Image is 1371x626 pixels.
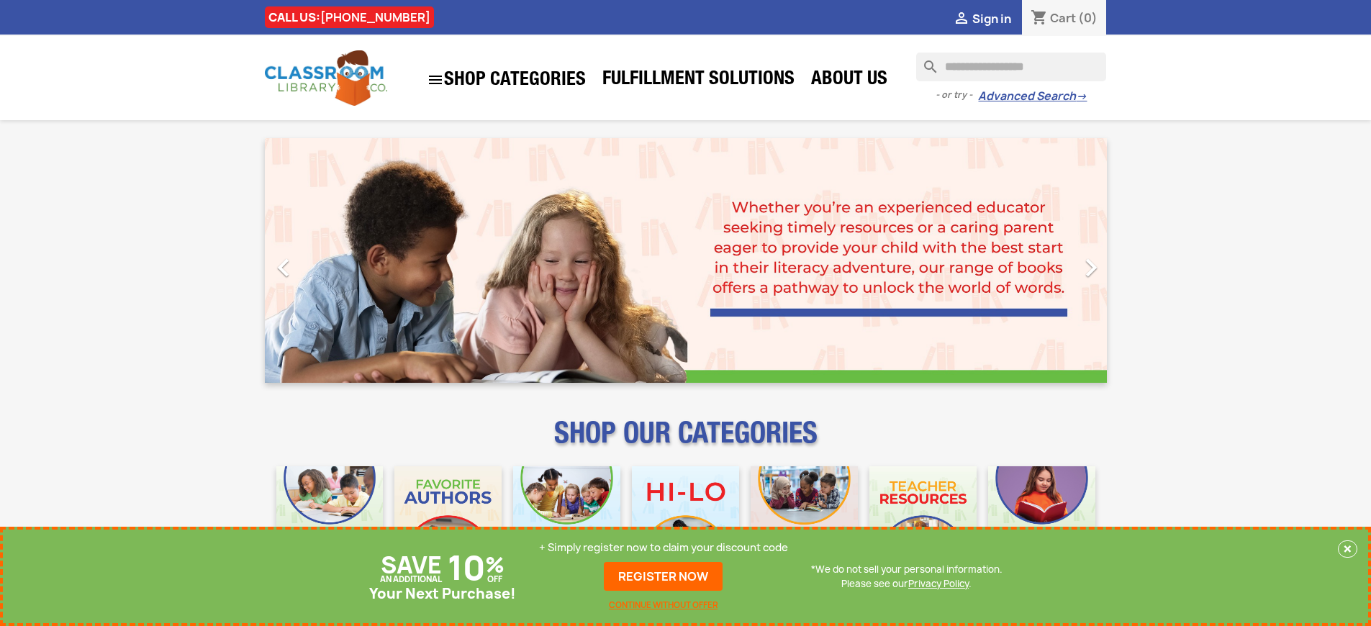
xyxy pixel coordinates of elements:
img: CLC_Dyslexia_Mobile.jpg [988,466,1095,573]
div: CALL US: [265,6,434,28]
span: → [1076,89,1087,104]
a: Fulfillment Solutions [595,66,802,95]
img: CLC_Teacher_Resources_Mobile.jpg [869,466,977,573]
i:  [266,250,302,286]
a: [PHONE_NUMBER] [320,9,430,25]
img: CLC_HiLo_Mobile.jpg [632,466,739,573]
img: Classroom Library Company [265,50,387,106]
a: Previous [265,138,392,383]
span: - or try - [936,88,978,102]
span: Cart [1050,10,1076,26]
img: CLC_Favorite_Authors_Mobile.jpg [394,466,502,573]
i:  [1073,250,1109,286]
a: SHOP CATEGORIES [420,64,593,96]
i:  [953,11,970,28]
i: shopping_cart [1031,10,1048,27]
img: CLC_Phonics_And_Decodables_Mobile.jpg [513,466,620,573]
i:  [427,71,444,89]
p: SHOP OUR CATEGORIES [265,429,1107,455]
i: search [916,53,933,70]
img: CLC_Fiction_Nonfiction_Mobile.jpg [751,466,858,573]
img: CLC_Bulk_Mobile.jpg [276,466,384,573]
span: (0) [1078,10,1098,26]
input: Search [916,53,1106,81]
a: Advanced Search→ [978,89,1087,104]
a: Next [980,138,1107,383]
ul: Carousel container [265,138,1107,383]
span: Sign in [972,11,1011,27]
a:  Sign in [953,11,1011,27]
a: About Us [804,66,895,95]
